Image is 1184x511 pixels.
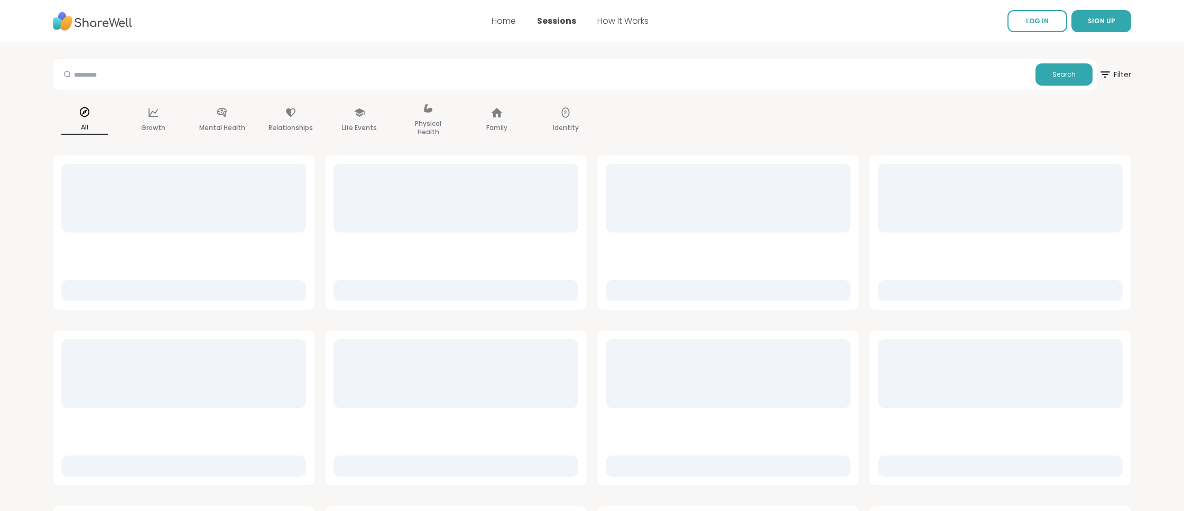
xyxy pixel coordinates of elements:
[1099,62,1131,87] span: Filter
[1035,63,1093,86] button: Search
[1071,10,1131,32] button: SIGN UP
[199,122,245,134] p: Mental Health
[405,117,451,138] p: Physical Health
[342,122,377,134] p: Life Events
[61,121,108,135] p: All
[269,122,313,134] p: Relationships
[1007,10,1067,32] a: LOG IN
[537,15,576,27] a: Sessions
[597,15,649,27] a: How It Works
[1052,70,1076,79] span: Search
[1026,16,1049,25] span: LOG IN
[141,122,165,134] p: Growth
[53,7,132,36] img: ShareWell Nav Logo
[553,122,579,134] p: Identity
[486,122,507,134] p: Family
[492,15,516,27] a: Home
[1099,59,1131,90] button: Filter
[1088,16,1115,25] span: SIGN UP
